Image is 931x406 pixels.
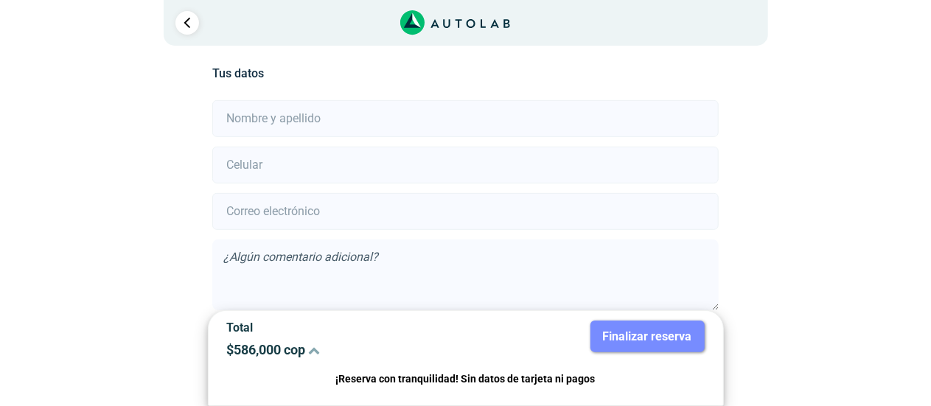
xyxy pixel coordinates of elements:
h5: Tus datos [212,66,719,80]
p: $ 586,000 cop [227,342,455,357]
input: Correo electrónico [212,193,719,230]
p: ¡Reserva con tranquilidad! Sin datos de tarjeta ni pagos [227,371,705,388]
a: Link al sitio de autolab [400,15,510,29]
button: Finalizar reserva [590,321,705,352]
p: Total [227,321,455,335]
a: Ir al paso anterior [175,11,199,35]
input: Celular [212,147,719,183]
input: Nombre y apellido [212,100,719,137]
